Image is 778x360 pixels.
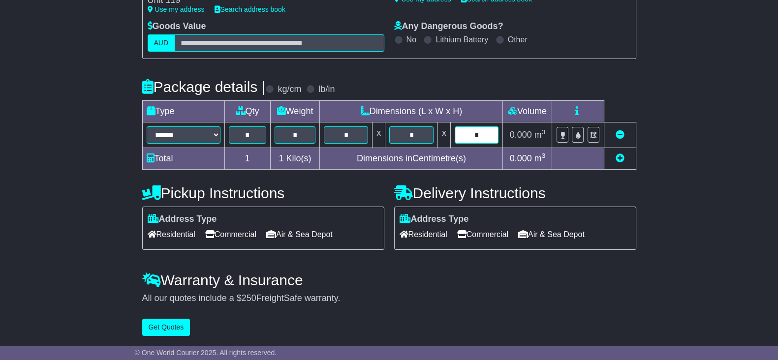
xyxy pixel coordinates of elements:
[142,148,224,169] td: Total
[142,319,190,336] button: Get Quotes
[406,35,416,44] label: No
[224,148,270,169] td: 1
[142,293,636,304] div: All our quotes include a $ FreightSafe warranty.
[542,128,546,136] sup: 3
[142,272,636,288] h4: Warranty & Insurance
[205,227,256,242] span: Commercial
[148,214,217,225] label: Address Type
[279,153,283,163] span: 1
[320,100,503,122] td: Dimensions (L x W x H)
[373,122,385,148] td: x
[148,34,175,52] label: AUD
[542,152,546,159] sup: 3
[135,349,277,357] span: © One World Courier 2025. All rights reserved.
[142,79,266,95] h4: Package details |
[616,153,624,163] a: Add new item
[534,153,546,163] span: m
[394,21,503,32] label: Any Dangerous Goods?
[436,35,488,44] label: Lithium Battery
[278,84,301,95] label: kg/cm
[400,214,469,225] label: Address Type
[266,227,333,242] span: Air & Sea Depot
[148,5,205,13] a: Use my address
[503,100,552,122] td: Volume
[510,130,532,140] span: 0.000
[400,227,447,242] span: Residential
[142,100,224,122] td: Type
[148,21,206,32] label: Goods Value
[318,84,335,95] label: lb/in
[148,227,195,242] span: Residential
[534,130,546,140] span: m
[616,130,624,140] a: Remove this item
[518,227,585,242] span: Air & Sea Depot
[142,185,384,201] h4: Pickup Instructions
[270,148,320,169] td: Kilo(s)
[242,293,256,303] span: 250
[457,227,508,242] span: Commercial
[508,35,528,44] label: Other
[215,5,285,13] a: Search address book
[224,100,270,122] td: Qty
[510,153,532,163] span: 0.000
[320,148,503,169] td: Dimensions in Centimetre(s)
[394,185,636,201] h4: Delivery Instructions
[437,122,450,148] td: x
[270,100,320,122] td: Weight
